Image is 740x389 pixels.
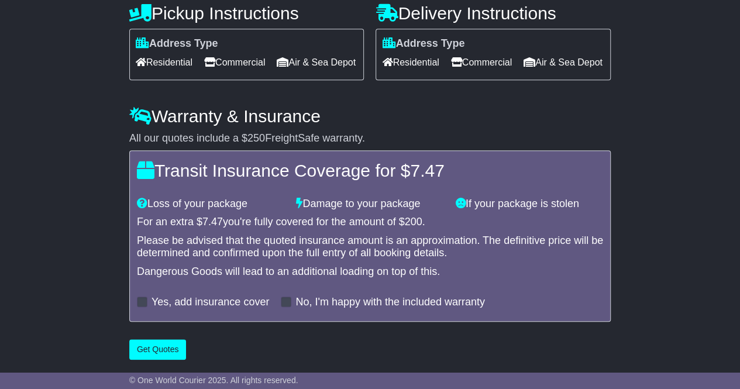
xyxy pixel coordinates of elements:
h4: Transit Insurance Coverage for $ [137,161,603,180]
span: Commercial [204,53,265,71]
label: Address Type [382,37,464,50]
h4: Pickup Instructions [129,4,364,23]
span: Air & Sea Depot [277,53,356,71]
div: Loss of your package [131,198,290,211]
div: For an extra $ you're fully covered for the amount of $ . [137,216,603,229]
span: Residential [382,53,439,71]
div: Damage to your package [290,198,449,211]
label: Yes, add insurance cover [152,296,269,309]
div: All our quotes include a $ FreightSafe warranty. [129,132,611,145]
span: 250 [247,132,265,144]
span: Commercial [451,53,512,71]
h4: Delivery Instructions [376,4,611,23]
div: Please be advised that the quoted insurance amount is an approximation. The definitive price will... [137,235,603,260]
span: 200 [405,216,422,228]
span: © One World Courier 2025. All rights reserved. [129,376,298,385]
h4: Warranty & Insurance [129,106,611,126]
span: 7.47 [410,161,444,180]
span: Residential [136,53,192,71]
span: Air & Sea Depot [524,53,603,71]
label: No, I'm happy with the included warranty [295,296,485,309]
button: Get Quotes [129,339,187,360]
span: 7.47 [202,216,223,228]
label: Address Type [136,37,218,50]
div: If your package is stolen [450,198,609,211]
div: Dangerous Goods will lead to an additional loading on top of this. [137,266,603,278]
